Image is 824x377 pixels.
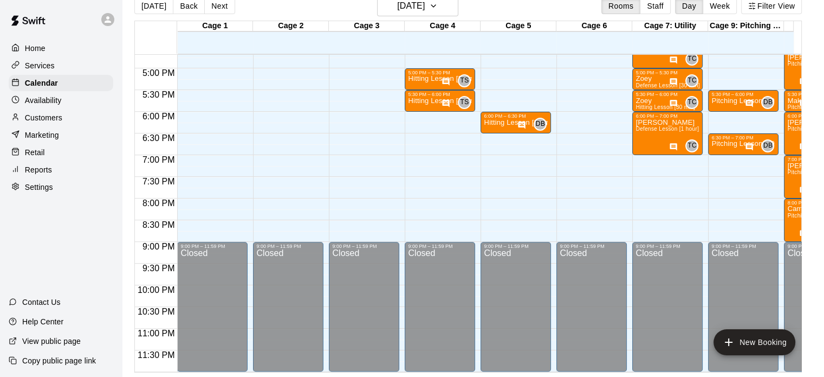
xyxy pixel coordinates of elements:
span: 5:30 PM [140,90,178,99]
span: 10:00 PM [135,285,177,295]
svg: Has notes [799,78,808,86]
div: Tommy Santiago [458,96,471,109]
div: Taylor Chadwick [685,53,698,66]
span: 11:30 PM [135,350,177,360]
a: Settings [9,179,113,195]
div: 6:00 PM – 7:00 PM [635,113,699,119]
p: Retail [25,147,45,158]
p: Settings [25,182,53,193]
span: DB [763,140,773,151]
svg: Has notes [669,78,678,86]
div: 6:30 PM – 7:00 PM [711,135,775,140]
div: 9:00 PM – 11:59 PM [408,244,472,249]
span: 6:00 PM [140,112,178,121]
span: Tommy Santiago [462,74,471,87]
span: DB [536,119,545,130]
div: 5:30 PM – 6:00 PM: Hitting Lesson [30 min] [405,90,475,112]
div: Cage 9: Pitching Baseball [708,21,784,31]
p: View public page [22,336,81,347]
span: 7:30 PM [140,177,178,186]
div: Calendar [9,75,113,91]
span: 7:00 PM [140,155,178,164]
div: Cage 3 [329,21,405,31]
div: 5:30 PM – 6:00 PM [635,92,699,97]
div: 5:00 PM – 5:30 PM [635,70,699,75]
div: 9:00 PM – 11:59 PM: Closed [329,242,399,372]
span: Dakota Bandy [765,96,774,109]
a: Availability [9,92,113,108]
div: Closed [560,249,624,375]
div: 5:00 PM – 5:30 PM [408,70,472,75]
span: Defense Lesson [1 hour] [635,126,699,132]
div: Closed [332,249,396,375]
div: Closed [635,249,699,375]
svg: Has notes [442,99,450,108]
div: 9:00 PM – 11:59 PM: Closed [708,242,778,372]
div: 9:00 PM – 11:59 PM [256,244,320,249]
p: Contact Us [22,297,61,308]
span: Defense Lesson [30 min] [635,82,699,88]
svg: Has notes [517,121,526,130]
div: 9:00 PM – 11:59 PM [711,244,775,249]
svg: Has notes [442,78,450,86]
span: 11:00 PM [135,329,177,338]
span: Tommy Santiago [462,96,471,109]
svg: Has notes [799,229,808,238]
span: Taylor Chadwick [690,74,698,87]
div: 9:00 PM – 11:59 PM: Closed [253,242,323,372]
div: Tommy Santiago [458,74,471,87]
div: Taylor Chadwick [685,96,698,109]
div: 6:00 PM – 6:30 PM: Hitting Lesson [30 min] [481,112,551,133]
div: 9:00 PM – 11:59 PM [332,244,396,249]
p: Help Center [22,316,63,327]
p: Calendar [25,78,58,88]
div: Closed [180,249,244,375]
div: 6:30 PM – 7:00 PM: Pitching Lesson [30 min] [708,133,778,155]
a: Customers [9,110,113,126]
span: 9:30 PM [140,264,178,273]
span: Taylor Chadwick [690,53,698,66]
div: 9:00 PM – 11:59 PM: Closed [481,242,551,372]
div: 9:00 PM – 11:59 PM: Closed [177,242,248,372]
span: Hitting Lesson [30 min] [635,104,695,110]
p: Reports [25,164,52,175]
svg: Has notes [669,143,678,151]
div: 9:00 PM – 11:59 PM [180,244,244,249]
div: Cage 1 [177,21,253,31]
svg: Has notes [669,56,678,65]
span: TC [687,54,697,65]
div: Taylor Chadwick [685,139,698,152]
span: Taylor Chadwick [690,96,698,109]
span: TC [687,140,697,151]
span: 9:00 PM [140,242,178,251]
div: Dakota Bandy [534,118,547,131]
div: 9:00 PM – 11:59 PM: Closed [405,242,475,372]
span: TS [460,75,469,86]
a: Home [9,40,113,56]
div: Marketing [9,127,113,143]
div: Cage 7: Utility [632,21,708,31]
svg: Has notes [799,186,808,195]
span: TC [687,75,697,86]
span: Dakota Bandy [765,139,774,152]
p: Customers [25,112,62,123]
div: Taylor Chadwick [685,74,698,87]
span: 6:30 PM [140,133,178,143]
svg: Has notes [799,99,808,108]
div: Cage 2 [253,21,329,31]
div: 9:00 PM – 11:59 PM [484,244,548,249]
div: 9:00 PM – 11:59 PM: Closed [556,242,627,372]
a: Reports [9,162,113,178]
div: 9:00 PM – 11:59 PM: Closed [632,242,703,372]
div: 5:00 PM – 5:30 PM: Hitting Lesson [30 min] [405,68,475,90]
div: 9:00 PM – 11:59 PM [635,244,699,249]
div: 5:30 PM – 6:00 PM [408,92,472,97]
div: 6:00 PM – 6:30 PM [484,113,548,119]
a: Retail [9,144,113,161]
